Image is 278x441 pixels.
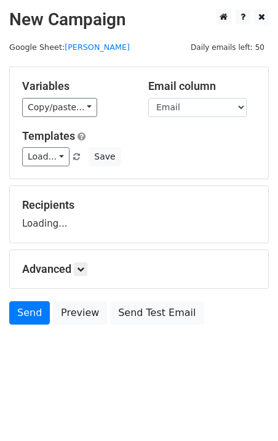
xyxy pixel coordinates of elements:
[65,42,130,52] a: [PERSON_NAME]
[186,41,269,54] span: Daily emails left: 50
[22,129,75,142] a: Templates
[148,79,256,93] h5: Email column
[22,262,256,276] h5: Advanced
[22,198,256,212] h5: Recipients
[22,98,97,117] a: Copy/paste...
[89,147,121,166] button: Save
[22,198,256,230] div: Loading...
[9,301,50,325] a: Send
[22,147,69,166] a: Load...
[53,301,107,325] a: Preview
[110,301,204,325] a: Send Test Email
[9,9,269,30] h2: New Campaign
[186,42,269,52] a: Daily emails left: 50
[22,79,130,93] h5: Variables
[9,42,130,52] small: Google Sheet:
